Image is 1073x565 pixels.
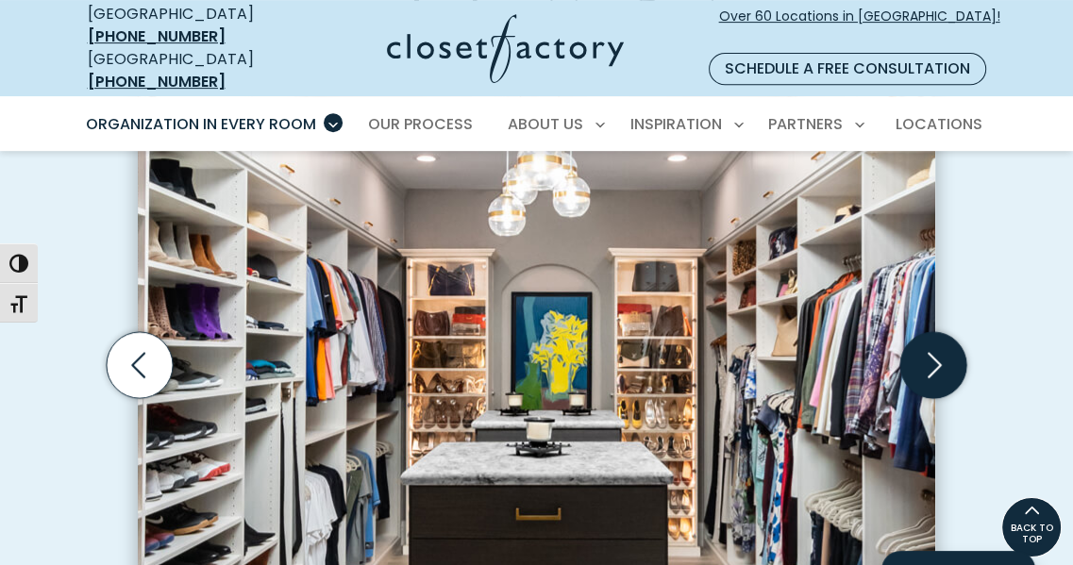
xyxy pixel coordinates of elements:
[88,71,226,92] a: [PHONE_NUMBER]
[768,113,843,135] span: Partners
[1002,523,1061,545] span: BACK TO TOP
[1001,497,1062,557] a: BACK TO TOP
[88,3,293,48] div: [GEOGRAPHIC_DATA]
[368,113,473,135] span: Our Process
[88,48,293,93] div: [GEOGRAPHIC_DATA]
[99,324,180,406] button: Previous slide
[630,113,722,135] span: Inspiration
[86,113,316,135] span: Organization in Every Room
[709,53,986,85] a: Schedule a Free Consultation
[88,25,226,47] a: [PHONE_NUMBER]
[719,7,1000,46] span: Over 60 Locations in [GEOGRAPHIC_DATA]!
[893,324,974,406] button: Next slide
[508,113,583,135] span: About Us
[895,113,981,135] span: Locations
[73,98,1001,151] nav: Primary Menu
[387,14,624,83] img: Closet Factory Logo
